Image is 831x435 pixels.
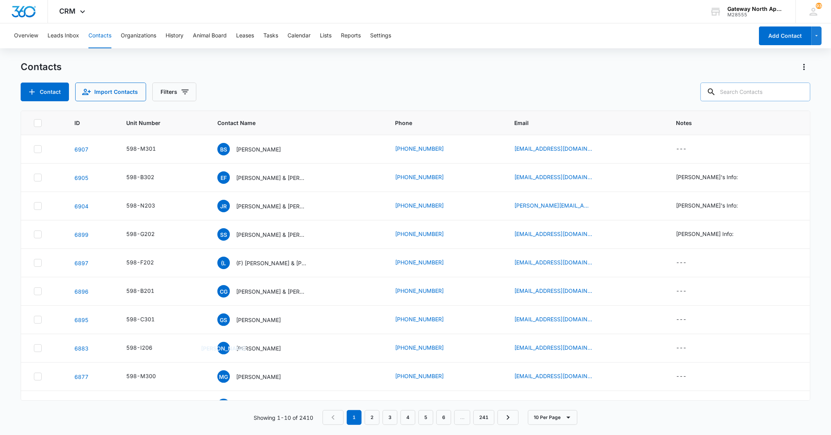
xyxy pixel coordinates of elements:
div: Notes - - Select to Edit Field [676,315,700,324]
a: Navigate to contact details page for Joel Robles III & Maria Martinez [74,203,88,210]
a: Navigate to contact details page for (F) Lilia Castaneda & Gonzalo Santos & Tania C. Santos [74,260,88,266]
p: [PERSON_NAME] & [PERSON_NAME] [236,202,306,210]
div: Contact Name - Rispey Suddeath - Select to Edit Field [217,399,314,411]
div: Contact Name - Gonzalo Santos - Select to Edit Field [217,313,295,326]
div: Email - maria.stephh3@gmail.com - Select to Edit Field [514,201,606,211]
a: [EMAIL_ADDRESS][DOMAIN_NAME] [514,173,592,181]
button: Reports [341,23,361,48]
div: [PERSON_NAME] Info: [676,230,734,238]
button: Settings [370,23,391,48]
div: [PERSON_NAME]'s Info: [676,173,738,181]
div: Contact Name - Josh Andersen - Select to Edit Field [217,342,295,354]
div: Unit Number - 598-C301 - Select to Edit Field [126,315,169,324]
div: Notes - Joel's Info: - Select to Edit Field [676,201,752,211]
button: Organizations [121,23,156,48]
span: CG [217,285,230,298]
span: MG [217,370,230,383]
span: ID [74,119,96,127]
a: Navigate to contact details page for Mark Gonzales [74,373,88,380]
a: Navigate to contact details page for Josh Andersen [74,345,88,352]
div: Email - c_l_gonzales@yahoo.com - Select to Edit Field [514,287,606,296]
div: Phone - (303) 434-8181 - Select to Edit Field [395,315,458,324]
a: [EMAIL_ADDRESS][DOMAIN_NAME] [514,144,592,153]
div: Notes - Yong Hamilton Info: - Select to Edit Field [676,230,748,239]
div: Contact Name - Joel Robles III & Maria Martinez - Select to Edit Field [217,200,320,212]
div: Notes - - Select to Edit Field [676,343,700,353]
div: 598-B302 [126,173,154,181]
div: Phone - (303) 810-3633 - Select to Edit Field [395,343,458,353]
div: 598-M300 [126,372,156,380]
div: 598-M301 [126,144,156,153]
span: Email [514,119,646,127]
div: Email - briansanc07@hotmail.com - Select to Edit Field [514,144,606,154]
a: [PHONE_NUMBER] [395,315,444,323]
div: Phone - (720) 333-2856 - Select to Edit Field [395,258,458,268]
div: Unit Number - 598-M300 - Select to Edit Field [126,372,170,381]
span: RS [217,399,230,411]
p: [PERSON_NAME] & [PERSON_NAME] [236,231,306,239]
div: Notes - - Select to Edit Field [676,372,700,381]
div: Notes - - Select to Edit Field [676,258,700,268]
button: Add Contact [21,83,69,101]
div: --- [676,144,686,154]
div: Unit Number - 598-B302 - Select to Edit Field [126,173,168,182]
a: Navigate to contact details page for Emma French & Fernando Duarte [74,174,88,181]
span: (L [217,257,230,269]
a: Page 3 [383,410,397,425]
button: Actions [798,61,810,73]
span: EF [217,171,230,184]
a: [EMAIL_ADDRESS][DOMAIN_NAME] [514,343,592,352]
span: Contact Name [217,119,365,127]
a: [EMAIL_ADDRESS][DOMAIN_NAME] [514,315,592,323]
div: Email - emmafrench716@gmail.com - Select to Edit Field [514,173,606,182]
a: Page 4 [401,410,415,425]
div: 598-B201 [126,287,154,295]
button: Add Contact [759,26,812,45]
span: 93 [816,3,822,9]
a: [PHONE_NUMBER] [395,287,444,295]
a: Page 6 [436,410,451,425]
a: [EMAIL_ADDRESS][DOMAIN_NAME] [514,230,592,238]
button: Lists [320,23,332,48]
div: 598-C301 [126,315,155,323]
div: Phone - (970) 821-5725 - Select to Edit Field [395,173,458,182]
div: --- [676,372,686,381]
span: Notes [676,119,797,127]
input: Search Contacts [700,83,810,101]
div: Phone - (303) 776-0115 - Select to Edit Field [395,144,458,154]
p: Showing 1-10 of 2410 [254,414,313,422]
em: 1 [347,410,362,425]
div: Unit Number - 598-B201 - Select to Edit Field [126,287,168,296]
p: [PERSON_NAME] & [PERSON_NAME] [236,287,306,296]
a: Page 5 [418,410,433,425]
div: 598-G202 [126,230,155,238]
span: GS [217,313,230,326]
div: Email - milehighsurfacesolutions@hotmail.com - Select to Edit Field [514,343,606,353]
p: [PERSON_NAME] [236,373,281,381]
a: Navigate to contact details page for Crystal Gonzales & Branson Gonzales [74,288,88,295]
a: Page 241 [473,410,494,425]
a: [EMAIL_ADDRESS][DOMAIN_NAME] [514,258,592,266]
div: Email - gonzalosantos745@gmail.com - Select to Edit Field [514,315,606,324]
div: Unit Number - 598-F202 - Select to Edit Field [126,258,168,268]
div: Contact Name - Mark Gonzales - Select to Edit Field [217,370,295,383]
p: [PERSON_NAME] [236,145,281,153]
a: Navigate to contact details page for Gonzalo Santos [74,317,88,323]
span: Phone [395,119,484,127]
a: [PHONE_NUMBER] [395,173,444,181]
a: [EMAIL_ADDRESS][DOMAIN_NAME] [514,372,592,380]
a: [PHONE_NUMBER] [395,343,444,352]
div: Contact Name - Crystal Gonzales & Branson Gonzales - Select to Edit Field [217,285,320,298]
div: Phone - (720) 400-5632 - Select to Edit Field [395,287,458,296]
button: Filters [152,83,196,101]
span: CRM [60,7,76,15]
div: --- [676,287,686,296]
button: Leases [236,23,254,48]
div: Phone - (307) 343-0547 - Select to Edit Field [395,230,458,239]
div: Email - bigbongcafe@gmail.com - Select to Edit Field [514,230,606,239]
a: [PERSON_NAME][EMAIL_ADDRESS][DOMAIN_NAME] [514,201,592,210]
p: [PERSON_NAME] [236,344,281,352]
a: Next Page [498,410,519,425]
div: notifications count [816,3,822,9]
h1: Contacts [21,61,62,73]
